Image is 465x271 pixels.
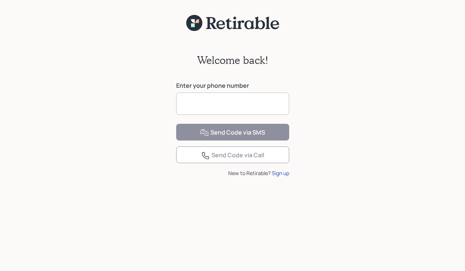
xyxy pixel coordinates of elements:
button: Send Code via SMS [176,124,289,141]
label: Enter your phone number [176,81,289,90]
button: Send Code via Call [176,146,289,163]
div: Send Code via Call [201,151,264,160]
div: New to Retirable? [176,169,289,177]
div: Sign up [272,169,289,177]
div: Send Code via SMS [200,128,265,137]
h2: Welcome back! [197,54,268,67]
